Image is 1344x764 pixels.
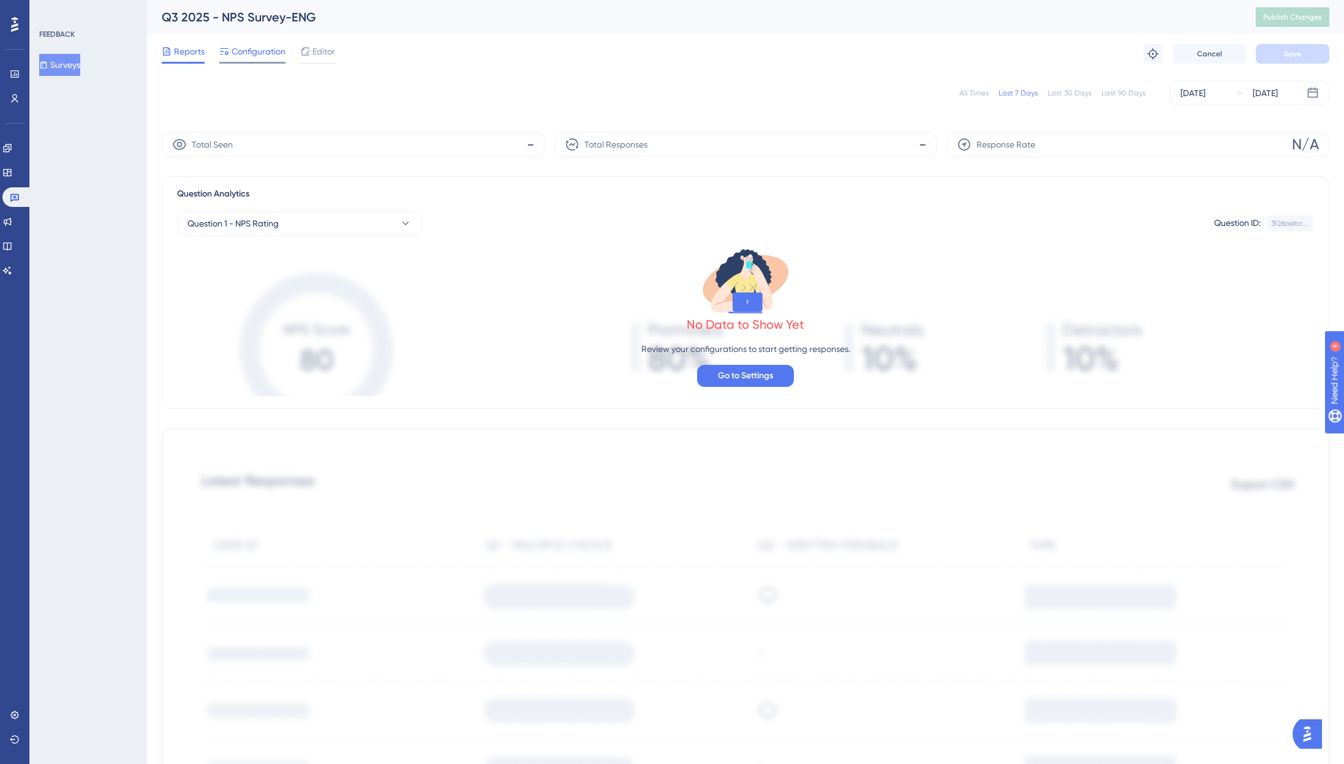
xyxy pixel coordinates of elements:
button: Surveys [39,54,80,76]
div: Last 30 Days [1048,88,1092,98]
div: [DATE] [1180,86,1206,100]
span: Go to Settings [718,369,773,383]
iframe: UserGuiding AI Assistant Launcher [1293,716,1329,752]
div: Question ID: [1214,215,1261,231]
span: Question Analytics [177,187,249,201]
div: All Times [959,88,989,98]
div: No Data to Show Yet [687,316,804,333]
span: Editor [312,44,335,59]
span: Reports [174,44,205,59]
span: Total Responses [584,137,647,152]
span: Response Rate [976,137,1035,152]
span: - [919,135,926,154]
div: Last 7 Days [999,88,1038,98]
button: Go to Settings [697,365,794,387]
p: Review your configurations to start getting responses. [641,342,850,356]
div: [DATE] [1253,86,1278,100]
div: Last 90 Days [1101,88,1146,98]
div: Q3 2025 - NPS Survey-ENG [162,9,1225,26]
span: N/A [1292,135,1319,154]
span: Publish Changes [1263,12,1322,22]
span: Question 1 - NPS Rating [187,216,279,231]
button: Cancel [1172,44,1246,64]
span: - [527,135,534,154]
div: 4 [85,6,89,16]
span: Cancel [1197,49,1222,59]
span: Total Seen [192,137,233,152]
span: Configuration [232,44,285,59]
div: 3f26aebc... [1271,219,1308,228]
span: Save [1284,49,1301,59]
div: FEEDBACK [39,29,75,39]
button: Publish Changes [1256,7,1329,27]
button: Question 1 - NPS Rating [177,211,422,236]
button: Save [1256,44,1329,64]
span: Need Help? [29,3,77,18]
